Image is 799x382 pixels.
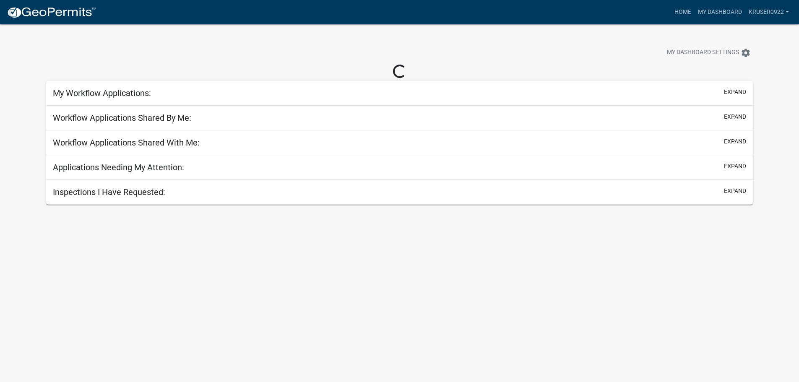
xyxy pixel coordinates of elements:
[53,113,191,123] h5: Workflow Applications Shared By Me:
[671,4,695,20] a: Home
[724,112,746,121] button: expand
[660,44,757,61] button: My Dashboard Settingssettings
[724,137,746,146] button: expand
[745,4,792,20] a: kruser0922
[724,162,746,171] button: expand
[724,187,746,195] button: expand
[724,88,746,96] button: expand
[53,88,151,98] h5: My Workflow Applications:
[695,4,745,20] a: My Dashboard
[741,48,751,58] i: settings
[667,48,739,58] span: My Dashboard Settings
[53,138,200,148] h5: Workflow Applications Shared With Me:
[53,162,184,172] h5: Applications Needing My Attention:
[53,187,165,197] h5: Inspections I Have Requested:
